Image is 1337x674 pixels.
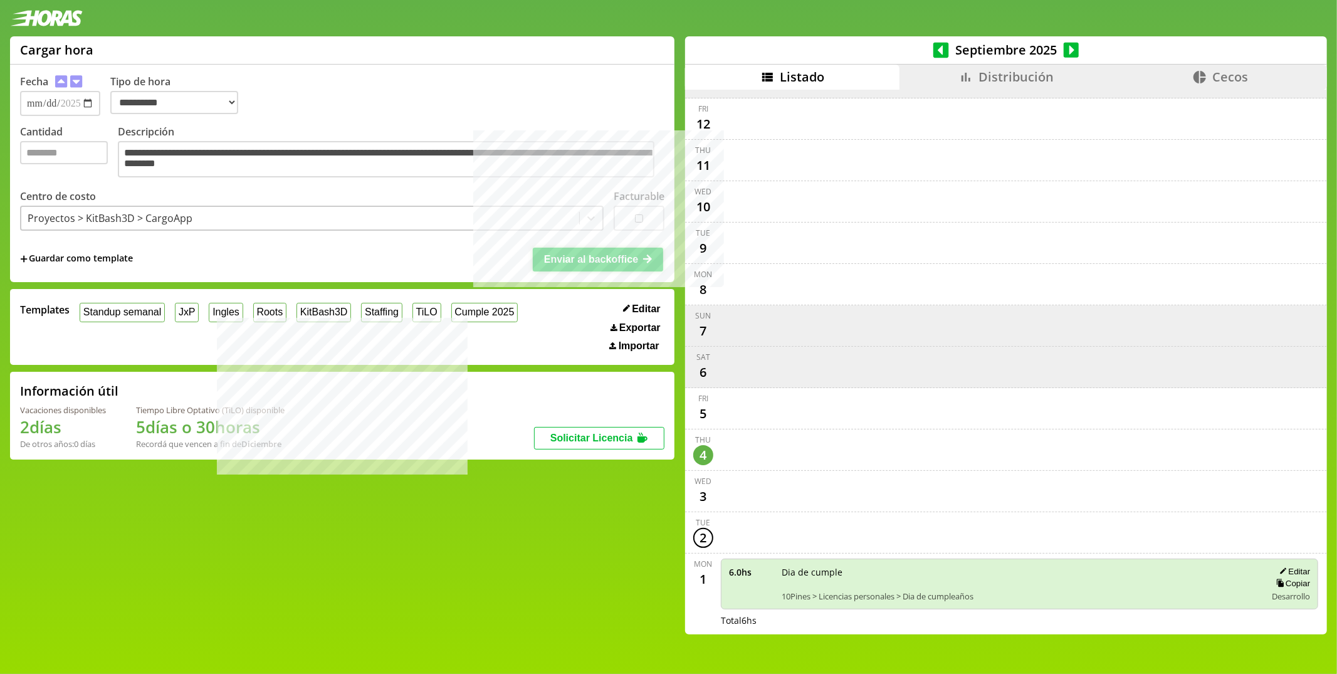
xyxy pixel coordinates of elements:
div: 11 [693,155,713,176]
div: 10 [693,197,713,217]
input: Cantidad [20,141,108,164]
div: Tiempo Libre Optativo (TiLO) disponible [136,404,285,416]
div: Tue [696,228,711,238]
span: 6.0 hs [729,566,773,578]
span: +Guardar como template [20,252,133,266]
div: Wed [695,476,712,487]
span: Editar [632,303,660,315]
textarea: Descripción [118,141,654,177]
button: KitBash3D [296,303,351,322]
span: Cecos [1212,68,1248,85]
label: Centro de costo [20,189,96,203]
div: 5 [693,404,713,424]
button: Copiar [1272,578,1310,589]
label: Fecha [20,75,48,88]
div: Wed [695,186,712,197]
div: Fri [698,103,708,114]
div: Mon [695,269,713,280]
label: Descripción [118,125,664,181]
span: 10Pines > Licencias personales > Dia de cumpleaños [782,591,1257,602]
button: JxP [175,303,199,322]
div: Mon [695,559,713,569]
span: Templates [20,303,70,317]
span: Solicitar Licencia [550,433,633,443]
button: TiLO [412,303,441,322]
div: Thu [696,145,711,155]
img: logotipo [10,10,83,26]
span: + [20,252,28,266]
h1: 2 días [20,416,106,438]
button: Cumple 2025 [451,303,518,322]
span: Distribución [978,68,1054,85]
div: Thu [696,434,711,445]
h2: Información útil [20,382,118,399]
label: Tipo de hora [110,75,248,116]
button: Editar [1276,566,1310,577]
div: 3 [693,487,713,507]
div: Sat [696,352,710,362]
h1: Cargar hora [20,41,93,58]
div: 2 [693,528,713,548]
button: Staffing [361,303,402,322]
button: Roots [253,303,286,322]
span: Importar [619,340,659,352]
button: Standup semanal [80,303,165,322]
h1: 5 días o 30 horas [136,416,285,438]
div: scrollable content [685,90,1327,633]
span: Listado [780,68,824,85]
button: Enviar al backoffice [533,248,663,271]
div: 1 [693,569,713,589]
div: 12 [693,114,713,134]
div: Vacaciones disponibles [20,404,106,416]
div: 8 [693,280,713,300]
button: Solicitar Licencia [534,427,664,450]
div: De otros años: 0 días [20,438,106,450]
div: Recordá que vencen a fin de [136,438,285,450]
div: Total 6 hs [721,614,1318,626]
div: Sun [696,310,711,321]
div: Fri [698,393,708,404]
span: Enviar al backoffice [544,254,638,265]
button: Editar [619,303,664,315]
b: Diciembre [241,438,281,450]
div: 9 [693,238,713,258]
div: Tue [696,517,711,528]
div: 6 [693,362,713,382]
span: Exportar [619,322,661,334]
span: Dia de cumple [782,566,1257,578]
div: 7 [693,321,713,341]
span: Septiembre 2025 [949,41,1064,58]
button: Exportar [607,322,664,334]
select: Tipo de hora [110,91,238,114]
div: 4 [693,445,713,465]
label: Facturable [614,189,664,203]
label: Cantidad [20,125,118,181]
div: Proyectos > KitBash3D > CargoApp [28,211,192,225]
button: Ingles [209,303,243,322]
span: Desarrollo [1272,591,1310,602]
